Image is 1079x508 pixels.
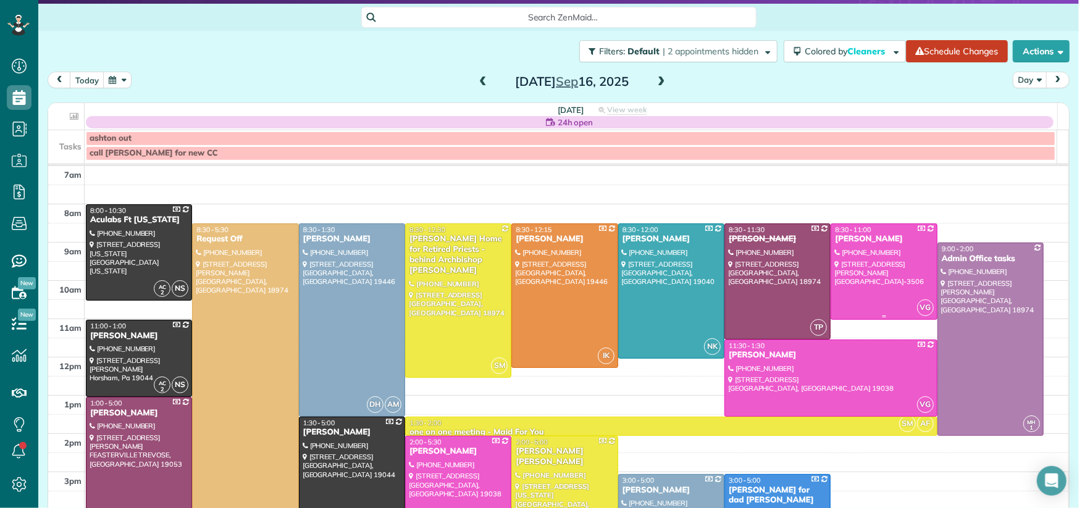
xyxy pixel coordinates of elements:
[558,116,594,128] span: 24h open
[491,357,508,374] span: SM
[303,427,401,438] div: [PERSON_NAME]
[728,485,827,506] div: [PERSON_NAME] for dad [PERSON_NAME]
[1024,422,1039,434] small: 1
[516,438,548,446] span: 2:00 - 5:00
[600,46,626,57] span: Filters:
[18,309,36,321] span: New
[729,341,765,350] span: 11:30 - 1:30
[18,277,36,289] span: New
[729,225,765,234] span: 8:30 - 11:30
[172,280,188,297] span: NS
[303,418,335,427] span: 1:30 - 5:00
[623,476,655,485] span: 3:00 - 5:00
[906,40,1008,62] a: Schedule Changes
[573,40,778,62] a: Filters: Default | 2 appointments hidden
[409,427,934,438] div: one on one meeting - Maid For You
[64,246,82,256] span: 9am
[64,476,82,486] span: 3pm
[409,225,445,234] span: 8:30 - 12:30
[64,170,82,180] span: 7am
[90,133,132,143] span: ashton out
[303,234,401,244] div: [PERSON_NAME]
[1013,40,1070,62] button: Actions
[409,418,442,427] span: 1:30 - 2:00
[64,208,82,218] span: 8am
[1028,418,1036,425] span: MH
[515,446,614,467] div: [PERSON_NAME] [PERSON_NAME]
[90,215,188,225] div: Aculabs Ft [US_STATE]
[90,408,188,418] div: [PERSON_NAME]
[784,40,906,62] button: Colored byCleaners
[917,299,934,316] span: VG
[154,287,170,299] small: 2
[516,225,552,234] span: 8:30 - 12:15
[556,73,578,89] span: Sep
[64,438,82,448] span: 2pm
[409,234,508,276] div: [PERSON_NAME] Home for Retired Priests - behind Archbishop [PERSON_NAME]
[385,396,401,413] span: AM
[917,396,934,413] span: VG
[90,148,217,158] span: call [PERSON_NAME] for new CC
[917,415,934,432] span: AF
[623,225,658,234] span: 8:30 - 12:00
[1046,72,1070,88] button: next
[607,105,647,115] span: View week
[64,399,82,409] span: 1pm
[834,234,933,244] div: [PERSON_NAME]
[59,361,82,371] span: 12pm
[90,206,126,215] span: 8:00 - 10:30
[704,338,721,355] span: NK
[90,399,122,407] span: 1:00 - 5:00
[835,225,871,234] span: 8:30 - 11:00
[90,331,188,341] div: [PERSON_NAME]
[196,225,229,234] span: 8:30 - 5:30
[579,40,778,62] button: Filters: Default | 2 appointments hidden
[899,415,916,432] span: SM
[728,234,827,244] div: [PERSON_NAME]
[409,438,442,446] span: 2:00 - 5:30
[729,476,761,485] span: 3:00 - 5:00
[59,323,82,333] span: 11am
[810,319,827,336] span: TP
[48,72,71,88] button: prev
[1037,466,1067,496] div: Open Intercom Messenger
[728,350,934,360] div: [PERSON_NAME]
[90,322,126,330] span: 11:00 - 1:00
[367,396,384,413] span: DH
[622,234,721,244] div: [PERSON_NAME]
[848,46,888,57] span: Cleaners
[942,244,974,253] span: 9:00 - 2:00
[409,446,508,457] div: [PERSON_NAME]
[59,285,82,294] span: 10am
[663,46,759,57] span: | 2 appointments hidden
[303,225,335,234] span: 8:30 - 1:30
[495,75,649,88] h2: [DATE] 16, 2025
[598,348,615,364] span: IK
[1013,72,1048,88] button: Day
[159,380,166,386] span: AC
[941,254,1040,264] div: Admin Office tasks
[172,377,188,393] span: NS
[154,384,170,396] small: 2
[628,46,661,57] span: Default
[70,72,104,88] button: today
[805,46,890,57] span: Colored by
[622,485,721,496] div: [PERSON_NAME]
[159,283,166,290] span: AC
[558,105,584,115] span: [DATE]
[196,234,295,244] div: Request Off
[515,234,614,244] div: [PERSON_NAME]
